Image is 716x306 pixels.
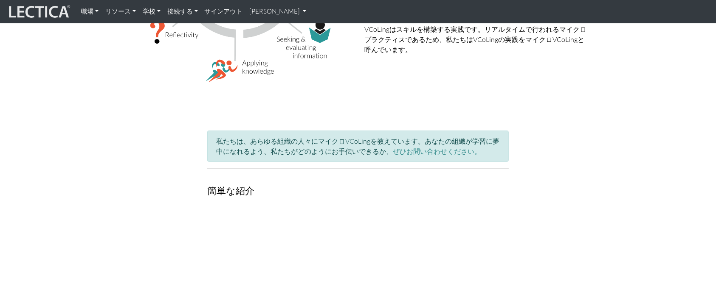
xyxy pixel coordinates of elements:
a: 職場 [77,3,102,20]
a: 学校 [139,3,164,20]
font: [PERSON_NAME] [250,7,300,15]
font: リソース [105,7,131,15]
a: サインアウト [201,3,246,20]
font: 職場 [81,7,93,15]
img: レクティカルライブ [7,4,70,20]
font: 接続する [167,7,193,15]
a: ぜひお問い合わせください。 [393,147,481,155]
font: 私たちは、あらゆる組織の人々にマイクロVCoLingを教えています。 [216,137,425,145]
font: サインアウト [205,7,243,15]
a: 接続する [164,3,201,20]
a: リソース [102,3,139,20]
font: 学校 [143,7,155,15]
font: 簡単な紹介 [207,185,254,196]
a: [PERSON_NAME] [246,3,310,20]
font: VCoLingはスキルを構築する実践です。リアルタイムで行われるマイクロプラクティスであるため、私たちはVCoLingの実践をマイクロVCoLingと呼んでいます。 [364,25,586,54]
